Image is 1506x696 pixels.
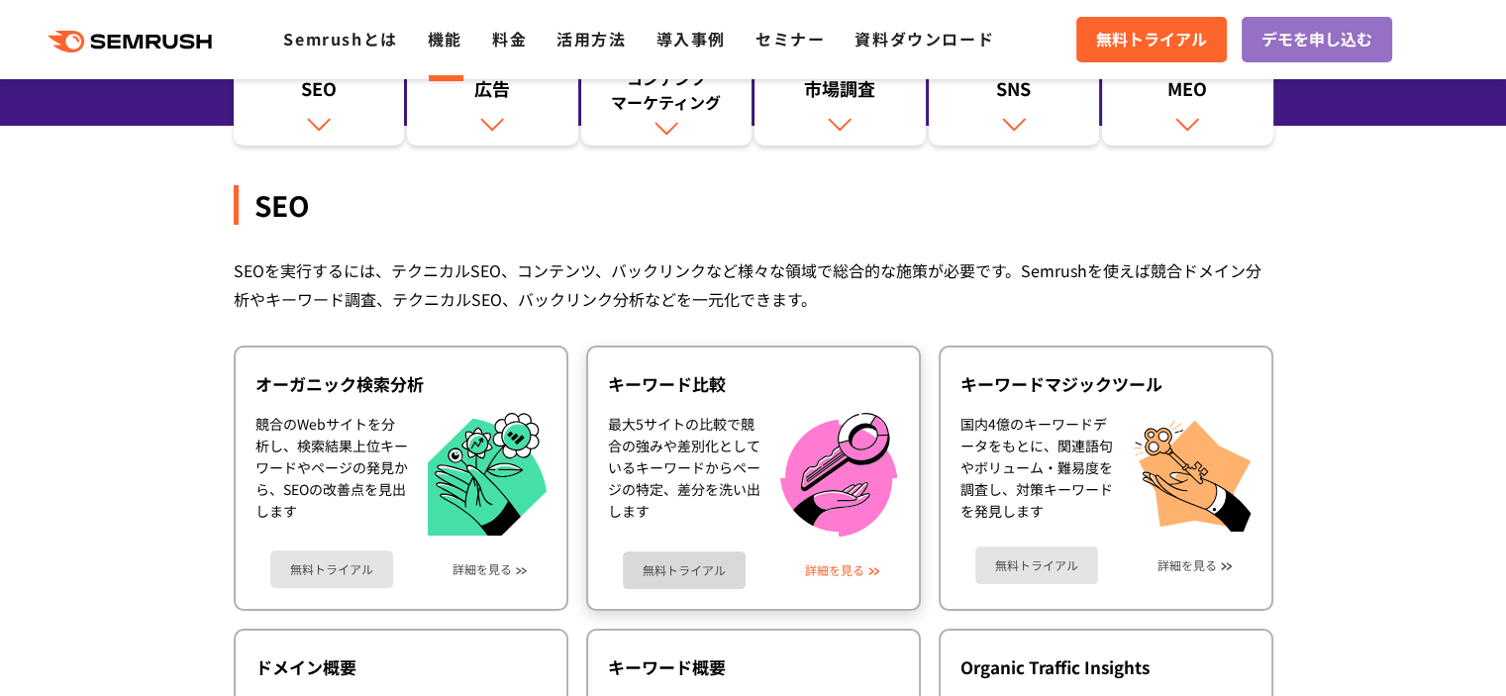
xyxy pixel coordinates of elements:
[591,66,743,114] div: コンテンツ マーケティング
[234,185,1273,225] div: SEO
[608,413,760,537] div: 最大5サイトの比較で競合の強みや差別化としているキーワードからページの特定、差分を洗い出します
[754,47,926,146] a: 市場調査
[407,47,578,146] a: 広告
[975,547,1098,584] a: 無料トライアル
[556,27,626,50] a: 活用方法
[417,76,568,110] div: 広告
[854,27,994,50] a: 資料ダウンロード
[623,551,746,589] a: 無料トライアル
[1261,27,1372,52] span: デモを申し込む
[270,550,393,588] a: 無料トライアル
[255,655,547,679] div: ドメイン概要
[255,372,547,396] div: オーガニック検索分析
[960,413,1113,532] div: 国内4億のキーワードデータをもとに、関連語句やボリューム・難易度を調査し、対策キーワードを発見します
[1102,47,1273,146] a: MEO
[755,27,825,50] a: セミナー
[234,256,1273,314] div: SEOを実行するには、テクニカルSEO、コンテンツ、バックリンクなど様々な領域で総合的な施策が必要です。Semrushを使えば競合ドメイン分析やキーワード調査、テクニカルSEO、バックリンク分析...
[1112,76,1263,110] div: MEO
[428,27,462,50] a: 機能
[1096,27,1207,52] span: 無料トライアル
[780,413,897,537] img: キーワード比較
[234,47,405,146] a: SEO
[244,76,395,110] div: SEO
[960,655,1252,679] div: Organic Traffic Insights
[581,47,753,146] a: コンテンツマーケティング
[428,413,547,537] img: オーガニック検索分析
[939,76,1090,110] div: SNS
[608,655,899,679] div: キーワード概要
[1076,17,1227,62] a: 無料トライアル
[764,76,916,110] div: 市場調査
[608,372,899,396] div: キーワード比較
[452,562,512,576] a: 詳細を見る
[1242,17,1392,62] a: デモを申し込む
[656,27,726,50] a: 導入事例
[492,27,527,50] a: 料金
[255,413,408,537] div: 競合のWebサイトを分析し、検索結果上位キーワードやページの発見から、SEOの改善点を見出します
[1133,413,1252,532] img: キーワードマジックツール
[805,563,864,577] a: 詳細を見る
[1157,558,1217,572] a: 詳細を見る
[283,27,397,50] a: Semrushとは
[960,372,1252,396] div: キーワードマジックツール
[929,47,1100,146] a: SNS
